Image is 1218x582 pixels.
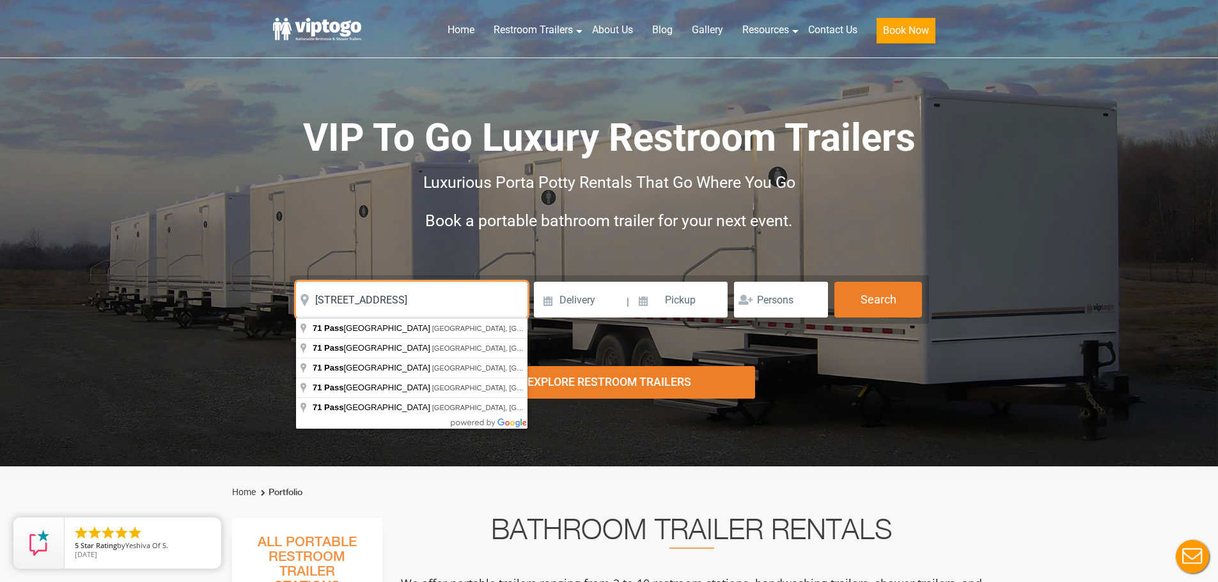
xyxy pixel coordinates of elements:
h2: Bathroom Trailer Rentals [400,518,984,549]
span: 71 Pass [313,383,343,392]
a: About Us [582,16,643,44]
button: Live Chat [1167,531,1218,582]
li:  [74,525,89,540]
span: [GEOGRAPHIC_DATA] [313,402,432,412]
span: [DATE] [75,549,97,559]
img: Review Rating [26,530,52,556]
a: Contact Us [799,16,867,44]
span: 5 [75,540,79,550]
span: [GEOGRAPHIC_DATA] [313,323,432,333]
li:  [100,525,116,540]
span: [GEOGRAPHIC_DATA], [GEOGRAPHIC_DATA], [GEOGRAPHIC_DATA] [432,404,660,411]
input: Persons [734,282,828,318]
span: | [627,282,629,323]
input: Where do you need your restroom? [296,282,527,318]
span: Star Rating [81,540,117,550]
span: 71 Pass [313,343,343,353]
a: Resources [733,16,799,44]
li:  [127,525,143,540]
span: 71 Pass [313,402,343,412]
span: [GEOGRAPHIC_DATA] [313,383,432,392]
a: Blog [643,16,682,44]
span: Luxurious Porta Potty Rentals That Go Where You Go [423,173,795,192]
span: Pass [324,323,343,333]
div: Explore Restroom Trailers [463,366,755,399]
input: Delivery [534,282,625,318]
a: Restroom Trailers [484,16,582,44]
span: [GEOGRAPHIC_DATA], [GEOGRAPHIC_DATA], [GEOGRAPHIC_DATA] [432,384,660,392]
button: Search [834,282,922,318]
span: [GEOGRAPHIC_DATA] [313,343,432,353]
span: VIP To Go Luxury Restroom Trailers [303,115,916,160]
span: 71 Pass [313,363,343,372]
span: [GEOGRAPHIC_DATA], [GEOGRAPHIC_DATA], [GEOGRAPHIC_DATA] [432,344,660,352]
span: by [75,542,211,551]
a: Book Now [867,16,945,51]
li:  [114,525,129,540]
span: [GEOGRAPHIC_DATA], [GEOGRAPHIC_DATA], [GEOGRAPHIC_DATA] [432,325,660,332]
a: Home [232,487,256,497]
span: [GEOGRAPHIC_DATA], [GEOGRAPHIC_DATA], [GEOGRAPHIC_DATA] [432,364,660,372]
span: Book a portable bathroom trailer for your next event. [425,211,793,230]
button: Book Now [877,18,935,43]
span: Yeshiva Of S. [125,540,168,550]
span: [GEOGRAPHIC_DATA] [313,363,432,372]
a: Gallery [682,16,733,44]
span: 71 [313,323,322,333]
a: Home [438,16,484,44]
li:  [87,525,102,540]
input: Pickup [631,282,728,318]
li: Portfolio [258,485,302,500]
